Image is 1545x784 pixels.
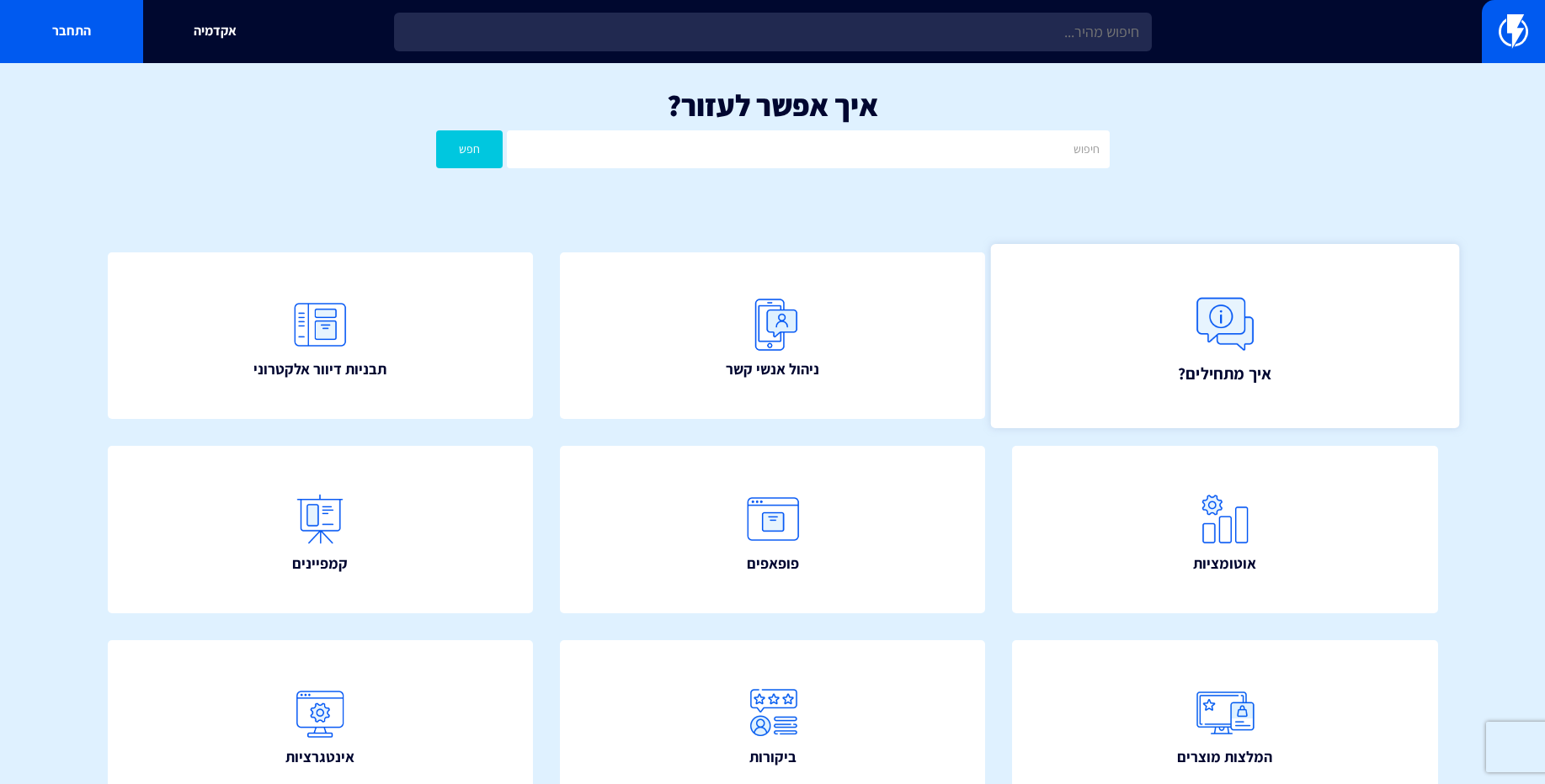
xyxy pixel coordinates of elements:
[394,13,1152,51] input: חיפוש מהיר...
[991,244,1459,428] a: איך מתחילים?
[108,446,534,613] a: קמפיינים
[436,130,503,168] button: חפש
[1193,553,1256,575] span: אוטומציות
[292,553,348,575] span: קמפיינים
[560,252,986,420] a: ניהול אנשי קשר
[747,553,799,575] span: פופאפים
[108,252,534,420] a: תבניות דיוור אלקטרוני
[285,746,354,768] span: אינטגרציות
[1178,361,1271,384] span: איך מתחילים?
[25,88,1520,122] h1: איך אפשר לעזור?
[560,446,986,613] a: פופאפים
[726,358,819,380] span: ניהול אנשי קשר
[749,746,796,768] span: ביקורות
[507,130,1109,168] input: חיפוש
[1012,446,1438,613] a: אוטומציות
[1177,746,1272,768] span: המלצות מוצרים
[253,358,386,380] span: תבניות דיוור אלקטרוני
